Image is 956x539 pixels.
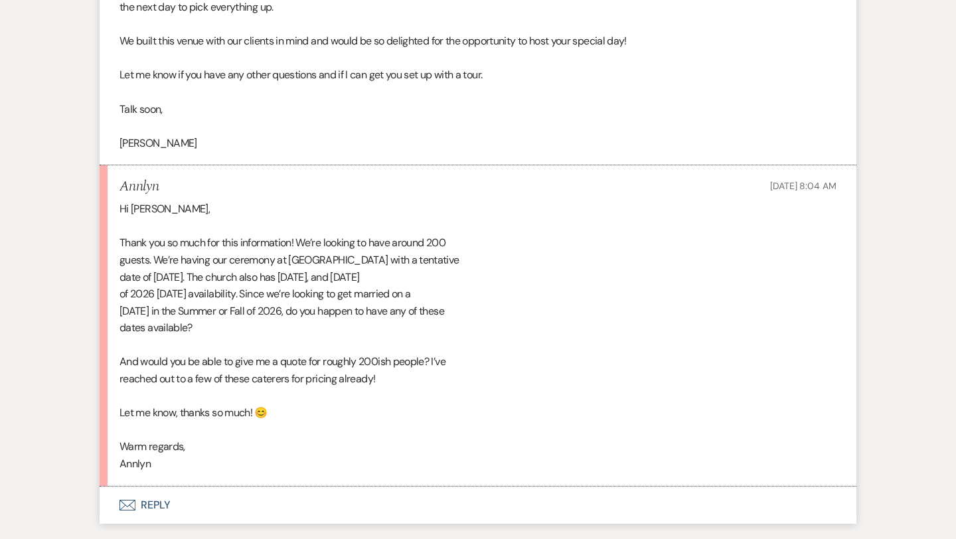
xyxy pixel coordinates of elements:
[100,487,856,524] button: Reply
[119,101,836,118] p: Talk soon,
[119,179,159,195] h5: Annlyn
[119,135,836,152] p: [PERSON_NAME]
[119,33,836,50] p: We built this venue with our clients in mind and would be so delighted for the opportunity to hos...
[119,200,836,473] div: Hi [PERSON_NAME], Thank you so much for this information! We’re looking to have around 200 guests...
[119,66,836,84] p: Let me know if you have any other questions and if I can get you set up with a tour.
[770,180,836,192] span: [DATE] 8:04 AM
